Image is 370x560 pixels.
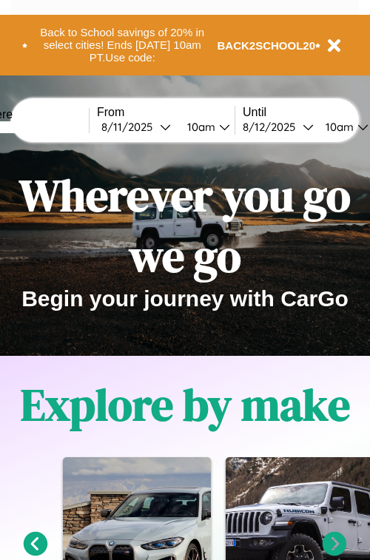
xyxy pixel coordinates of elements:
button: 8/11/2025 [97,119,175,135]
div: 8 / 12 / 2025 [243,120,303,134]
div: 8 / 11 / 2025 [101,120,160,134]
button: Back to School savings of 20% in select cities! Ends [DATE] 10am PT.Use code: [27,22,218,68]
div: 10am [318,120,357,134]
b: BACK2SCHOOL20 [218,39,316,52]
label: From [97,106,235,119]
div: 10am [180,120,219,134]
h1: Explore by make [21,374,350,435]
button: 10am [175,119,235,135]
